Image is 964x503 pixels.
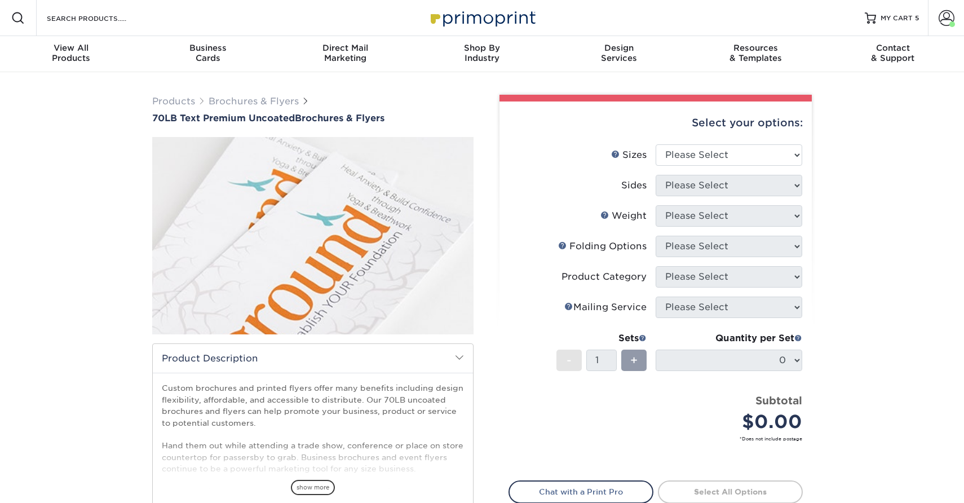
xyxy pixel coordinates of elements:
div: Marketing [277,43,414,63]
div: $0.00 [664,408,802,435]
div: Folding Options [558,240,647,253]
div: Quantity per Set [656,332,802,345]
a: View AllProducts [3,36,140,72]
span: Business [140,43,277,53]
span: MY CART [881,14,913,23]
div: Cards [140,43,277,63]
strong: Subtotal [755,394,802,407]
div: Sets [556,332,647,345]
span: View All [3,43,140,53]
small: *Does not include postage [518,435,802,442]
h2: Product Description [153,344,473,373]
div: Services [550,43,687,63]
div: Mailing Service [564,301,647,314]
a: Contact& Support [824,36,961,72]
img: Primoprint [426,6,538,30]
a: Brochures & Flyers [209,96,299,107]
span: Resources [687,43,824,53]
span: Design [550,43,687,53]
div: & Support [824,43,961,63]
a: Products [152,96,195,107]
a: Chat with a Print Pro [508,480,653,503]
span: 5 [915,14,919,22]
a: Shop ByIndustry [414,36,551,72]
a: BusinessCards [140,36,277,72]
a: Direct MailMarketing [277,36,414,72]
span: 70LB Text Premium Uncoated [152,113,295,123]
div: Select your options: [508,102,803,144]
div: Weight [600,209,647,223]
span: show more [291,480,335,495]
div: Product Category [561,270,647,284]
a: 70LB Text Premium UncoatedBrochures & Flyers [152,113,474,123]
span: Contact [824,43,961,53]
div: Products [3,43,140,63]
div: Sizes [611,148,647,162]
span: Shop By [414,43,551,53]
a: Select All Options [658,480,803,503]
span: - [567,352,572,369]
input: SEARCH PRODUCTS..... [46,11,156,25]
div: Industry [414,43,551,63]
span: Direct Mail [277,43,414,53]
img: 70LB Text<br/>Premium Uncoated 01 [152,125,474,347]
a: DesignServices [550,36,687,72]
div: Sides [621,179,647,192]
a: Resources& Templates [687,36,824,72]
div: & Templates [687,43,824,63]
h1: Brochures & Flyers [152,113,474,123]
span: + [630,352,638,369]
